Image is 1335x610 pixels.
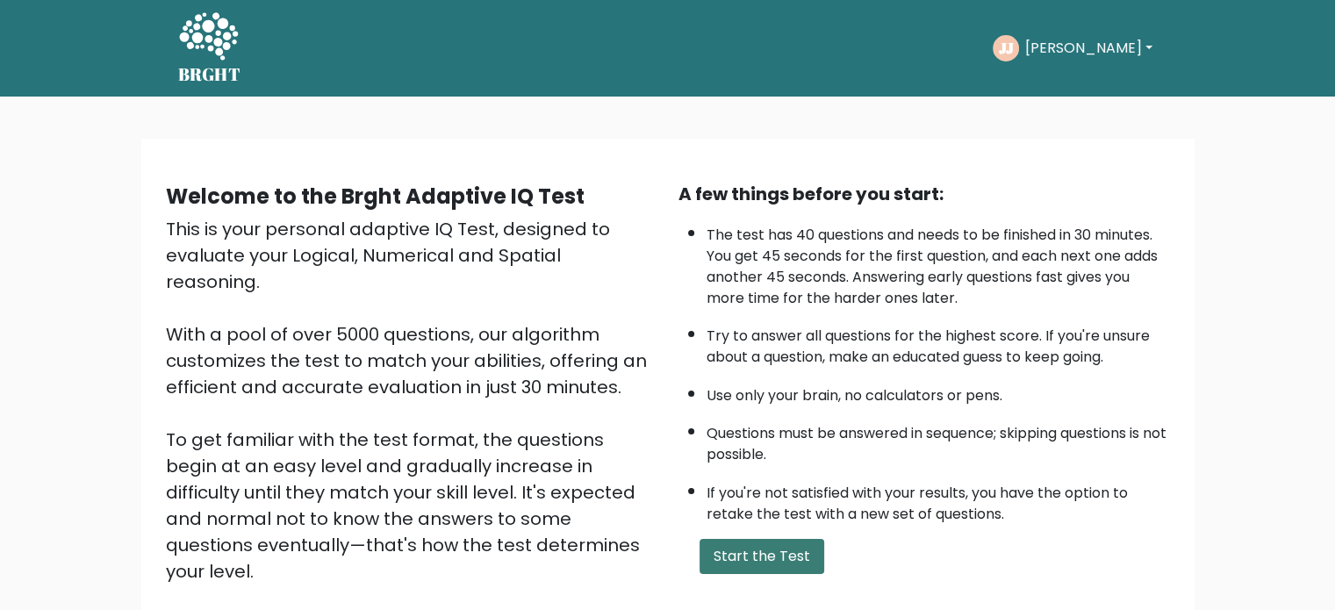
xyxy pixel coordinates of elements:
a: BRGHT [178,7,241,90]
li: If you're not satisfied with your results, you have the option to retake the test with a new set ... [707,474,1170,525]
li: Use only your brain, no calculators or pens. [707,377,1170,406]
text: JJ [999,38,1014,58]
li: The test has 40 questions and needs to be finished in 30 minutes. You get 45 seconds for the firs... [707,216,1170,309]
b: Welcome to the Brght Adaptive IQ Test [166,182,585,211]
li: Questions must be answered in sequence; skipping questions is not possible. [707,414,1170,465]
li: Try to answer all questions for the highest score. If you're unsure about a question, make an edu... [707,317,1170,368]
button: Start the Test [700,539,824,574]
div: A few things before you start: [678,181,1170,207]
button: [PERSON_NAME] [1019,37,1157,60]
h5: BRGHT [178,64,241,85]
